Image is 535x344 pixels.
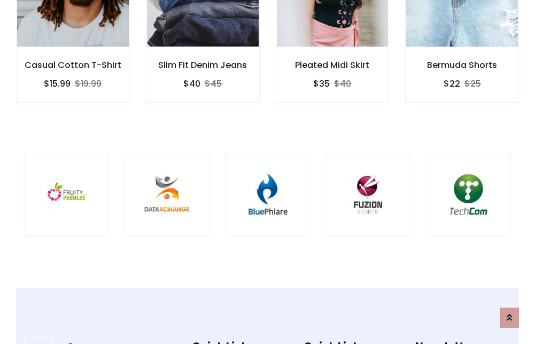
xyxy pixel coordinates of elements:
del: $25 [464,78,481,90]
del: $45 [205,78,222,90]
del: $19.99 [75,78,102,90]
h6: $40 [183,79,200,89]
h6: $35 [313,79,330,89]
h6: $22 [444,79,460,89]
h6: Bermuda Shorts [406,60,518,70]
h6: Pleated Midi Skirt [276,60,389,70]
h6: $15.99 [44,79,71,89]
h6: Casual Cotton T-Shirt [17,60,129,70]
del: $40 [334,78,351,90]
h6: Slim Fit Denim Jeans [146,60,259,70]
